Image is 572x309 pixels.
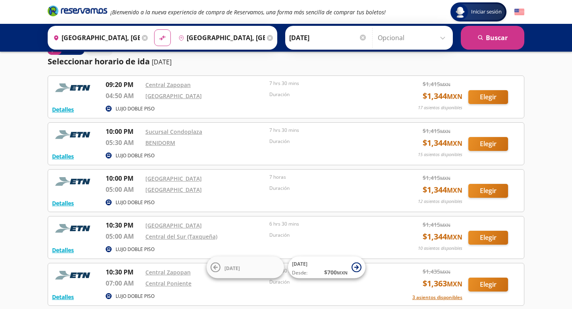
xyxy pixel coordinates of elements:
[514,7,524,17] button: English
[48,5,107,17] i: Brand Logo
[145,92,202,100] a: [GEOGRAPHIC_DATA]
[116,246,155,253] p: LUJO DOBLE PISO
[52,152,74,160] button: Detalles
[52,127,96,143] img: RESERVAMOS
[269,138,389,145] p: Duración
[145,175,202,182] a: [GEOGRAPHIC_DATA]
[269,232,389,239] p: Duración
[447,139,462,148] small: MXN
[106,174,141,183] p: 10:00 PM
[106,278,141,288] p: 07:00 AM
[423,127,450,135] span: $ 1,415
[106,80,141,89] p: 09:20 PM
[52,80,96,96] img: RESERVAMOS
[110,8,386,16] em: ¡Bienvenido a la nueva experiencia de compra de Reservamos, una forma más sencilla de comprar tus...
[418,104,462,111] p: 17 asientos disponibles
[106,138,141,147] p: 05:30 AM
[440,175,450,181] small: MXN
[269,174,389,181] p: 7 horas
[145,233,217,240] a: Central del Sur (Taxqueña)
[145,128,202,135] a: Sucursal Condoplaza
[48,5,107,19] a: Brand Logo
[106,127,141,136] p: 10:00 PM
[412,294,462,301] button: 3 asientos disponibles
[447,233,462,241] small: MXN
[52,199,74,207] button: Detalles
[269,278,389,286] p: Duración
[468,231,508,245] button: Elegir
[207,257,284,278] button: [DATE]
[423,184,462,196] span: $ 1,344
[440,269,450,275] small: MXN
[269,80,389,87] p: 7 hrs 30 mins
[116,152,155,159] p: LUJO DOBLE PISO
[52,220,96,236] img: RESERVAMOS
[145,186,202,193] a: [GEOGRAPHIC_DATA]
[337,270,348,276] small: MXN
[269,127,389,134] p: 7 hrs 30 mins
[418,151,462,158] p: 15 asientos disponibles
[423,80,450,88] span: $ 1,415
[145,268,191,276] a: Central Zapopan
[116,199,155,206] p: LUJO DOBLE PISO
[52,246,74,254] button: Detalles
[116,293,155,300] p: LUJO DOBLE PISO
[52,174,96,189] img: RESERVAMOS
[447,92,462,101] small: MXN
[145,81,191,89] a: Central Zapopan
[423,267,450,276] span: $ 1,435
[145,222,202,229] a: [GEOGRAPHIC_DATA]
[423,220,450,229] span: $ 1,415
[288,257,365,278] button: [DATE]Desde:$700MXN
[423,137,462,149] span: $ 1,344
[461,26,524,50] button: Buscar
[116,105,155,112] p: LUJO DOBLE PISO
[447,280,462,288] small: MXN
[423,278,462,290] span: $ 1,363
[292,269,307,276] span: Desde:
[423,174,450,182] span: $ 1,415
[468,278,508,292] button: Elegir
[418,198,462,205] p: 12 asientos disponibles
[292,261,307,267] span: [DATE]
[269,185,389,192] p: Duración
[468,137,508,151] button: Elegir
[145,139,175,147] a: BENIDORM
[468,184,508,198] button: Elegir
[447,186,462,195] small: MXN
[468,90,508,104] button: Elegir
[423,90,462,102] span: $ 1,344
[145,280,191,287] a: Central Poniente
[324,268,348,276] span: $ 700
[423,231,462,243] span: $ 1,344
[106,267,141,277] p: 10:30 PM
[289,28,367,48] input: Elegir Fecha
[378,28,449,48] input: Opcional
[152,57,172,67] p: [DATE]
[418,245,462,252] p: 10 asientos disponibles
[440,81,450,87] small: MXN
[440,128,450,134] small: MXN
[269,220,389,228] p: 6 hrs 30 mins
[106,91,141,100] p: 04:50 AM
[440,222,450,228] small: MXN
[269,91,389,98] p: Duración
[52,293,74,301] button: Detalles
[52,105,74,114] button: Detalles
[175,28,265,48] input: Buscar Destino
[52,267,96,283] img: RESERVAMOS
[106,220,141,230] p: 10:30 PM
[468,8,505,16] span: Iniciar sesión
[224,265,240,271] span: [DATE]
[106,185,141,194] p: 05:00 AM
[106,232,141,241] p: 05:00 AM
[50,28,140,48] input: Buscar Origen
[48,56,150,68] p: Seleccionar horario de ida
